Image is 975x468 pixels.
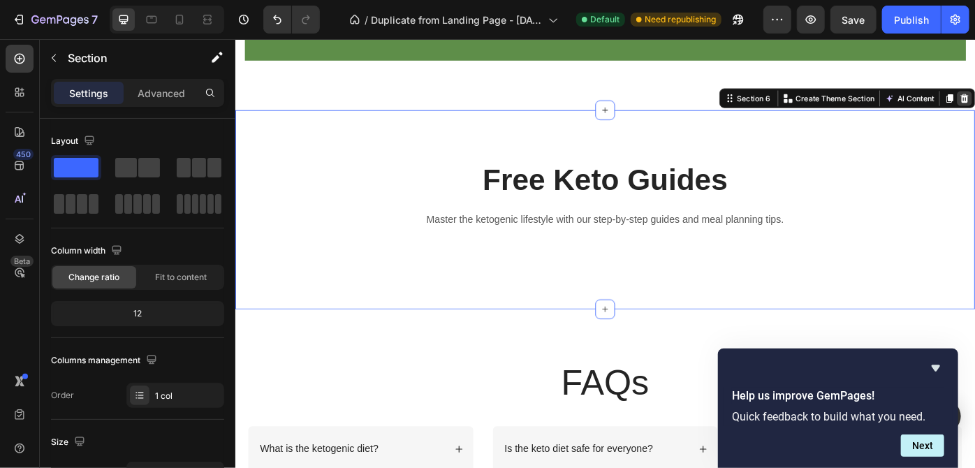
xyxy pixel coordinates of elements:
div: 12 [54,304,221,323]
h2: FAQs [14,362,824,416]
button: Hide survey [928,360,944,376]
button: Publish [882,6,941,34]
div: Publish [894,13,929,27]
p: Section [68,50,182,66]
div: Layout [51,132,98,151]
h2: Free Keto Guides [10,136,828,182]
p: Quick feedback to build what you need. [732,410,944,423]
button: AI Content [733,59,795,75]
div: Section 6 [566,61,609,73]
p: Settings [69,86,108,101]
div: Column width [51,242,125,261]
span: Duplicate from Landing Page - [DATE] 12:32:51 [371,13,543,27]
button: 7 [6,6,104,34]
p: Advanced [138,86,185,101]
div: 1 col [155,390,221,402]
div: Help us improve GemPages! [732,360,944,457]
button: Save [830,6,877,34]
p: Master the ketogenic lifestyle with our step-by-step guides and meal planning tips. [12,195,826,215]
span: Change ratio [69,271,120,284]
span: Need republishing [645,13,716,26]
span: / [365,13,368,27]
span: Save [842,14,865,26]
span: Default [590,13,620,26]
div: Size [51,433,88,452]
button: Next question [901,434,944,457]
div: Order [51,389,74,402]
div: Columns management [51,351,160,370]
p: 7 [91,11,98,28]
div: 450 [13,149,34,160]
div: Undo/Redo [263,6,320,34]
h2: Help us improve GemPages! [732,388,944,404]
div: Beta [10,256,34,267]
p: Create Theme Section [635,61,724,73]
span: Fit to content [155,271,207,284]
